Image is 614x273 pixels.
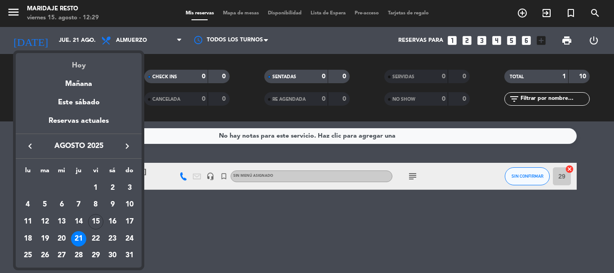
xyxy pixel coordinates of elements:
i: keyboard_arrow_left [25,141,36,152]
td: 16 de agosto de 2025 [104,213,121,230]
td: 13 de agosto de 2025 [53,213,70,230]
div: 10 [122,197,137,212]
td: 18 de agosto de 2025 [19,230,36,247]
div: 23 [105,231,120,246]
div: 26 [37,248,53,264]
div: 31 [122,248,137,264]
td: 21 de agosto de 2025 [70,230,87,247]
td: 3 de agosto de 2025 [121,179,138,197]
th: viernes [87,166,104,179]
button: keyboard_arrow_right [119,140,135,152]
div: 17 [122,214,137,229]
th: miércoles [53,166,70,179]
th: domingo [121,166,138,179]
div: 14 [71,214,86,229]
div: 22 [88,231,103,246]
td: 30 de agosto de 2025 [104,247,121,264]
td: 2 de agosto de 2025 [104,179,121,197]
td: 9 de agosto de 2025 [104,197,121,214]
div: 20 [54,231,69,246]
div: 28 [71,248,86,264]
div: 4 [20,197,36,212]
button: keyboard_arrow_left [22,140,38,152]
div: 18 [20,231,36,246]
div: 13 [54,214,69,229]
div: 1 [88,180,103,196]
div: 30 [105,248,120,264]
div: Mañana [16,72,142,90]
div: 8 [88,197,103,212]
i: keyboard_arrow_right [122,141,133,152]
div: 21 [71,231,86,246]
td: AGO. [19,179,87,197]
div: 15 [88,214,103,229]
td: 28 de agosto de 2025 [70,247,87,264]
td: 24 de agosto de 2025 [121,230,138,247]
div: 6 [54,197,69,212]
td: 19 de agosto de 2025 [36,230,53,247]
div: 24 [122,231,137,246]
td: 10 de agosto de 2025 [121,197,138,214]
td: 27 de agosto de 2025 [53,247,70,264]
td: 31 de agosto de 2025 [121,247,138,264]
td: 26 de agosto de 2025 [36,247,53,264]
th: martes [36,166,53,179]
div: 19 [37,231,53,246]
td: 20 de agosto de 2025 [53,230,70,247]
th: jueves [70,166,87,179]
div: 27 [54,248,69,264]
div: Hoy [16,53,142,72]
td: 4 de agosto de 2025 [19,197,36,214]
td: 1 de agosto de 2025 [87,179,104,197]
td: 22 de agosto de 2025 [87,230,104,247]
td: 6 de agosto de 2025 [53,197,70,214]
th: lunes [19,166,36,179]
div: 11 [20,214,36,229]
div: 16 [105,214,120,229]
div: 9 [105,197,120,212]
td: 29 de agosto de 2025 [87,247,104,264]
div: 3 [122,180,137,196]
div: 25 [20,248,36,264]
div: 12 [37,214,53,229]
td: 23 de agosto de 2025 [104,230,121,247]
div: Reservas actuales [16,115,142,134]
td: 17 de agosto de 2025 [121,213,138,230]
td: 8 de agosto de 2025 [87,197,104,214]
td: 12 de agosto de 2025 [36,213,53,230]
td: 14 de agosto de 2025 [70,213,87,230]
span: agosto 2025 [38,140,119,152]
td: 5 de agosto de 2025 [36,197,53,214]
td: 25 de agosto de 2025 [19,247,36,264]
div: Este sábado [16,90,142,115]
div: 5 [37,197,53,212]
td: 15 de agosto de 2025 [87,213,104,230]
td: 7 de agosto de 2025 [70,197,87,214]
th: sábado [104,166,121,179]
div: 7 [71,197,86,212]
div: 29 [88,248,103,264]
div: 2 [105,180,120,196]
td: 11 de agosto de 2025 [19,213,36,230]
